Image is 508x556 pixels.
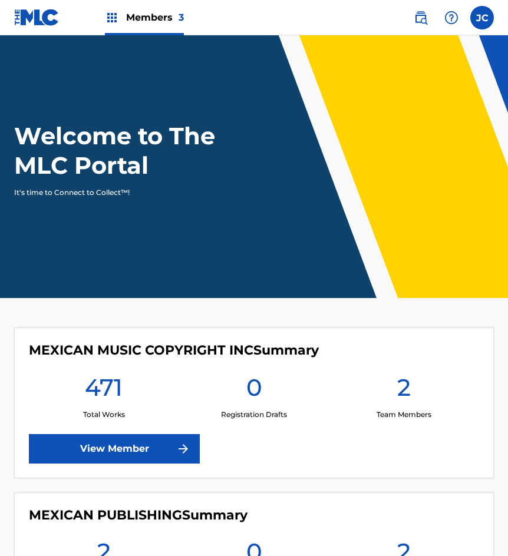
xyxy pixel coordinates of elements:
[397,373,411,409] h1: 2
[14,121,235,180] h1: Welcome to The MLC Portal
[126,11,184,24] span: Members
[83,409,125,420] p: Total Works
[377,409,431,420] p: Team Members
[29,507,248,524] h4: MEXICAN PUBLISHING
[221,409,287,420] p: Registration Drafts
[440,6,463,29] div: Help
[85,373,123,409] h1: 471
[14,187,219,198] p: It's time to Connect to Collect™!
[409,6,433,29] a: Public Search
[470,6,494,29] div: User Menu
[105,11,119,25] img: Top Rightsholders
[444,11,458,25] img: help
[179,12,184,23] span: 3
[14,9,60,26] img: MLC Logo
[414,11,428,25] img: search
[176,442,190,456] img: f7272a7cc735f4ea7f67.svg
[246,373,262,409] h1: 0
[29,342,319,359] h4: MEXICAN MUSIC COPYRIGHT INC
[29,434,200,464] a: View Member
